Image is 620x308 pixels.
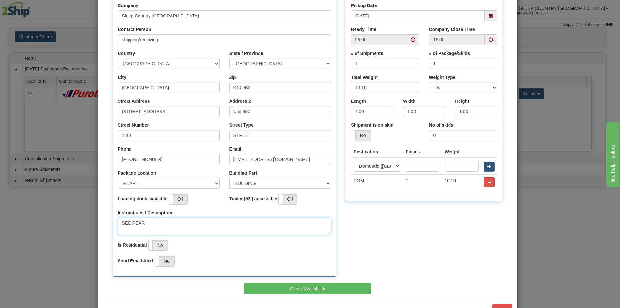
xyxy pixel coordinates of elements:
label: No [351,130,371,141]
label: Weight Type [429,74,456,80]
label: Shipment is on skid [351,122,394,128]
button: Check Availability [244,283,371,294]
label: Contact Person [118,26,151,33]
label: Package Location [118,170,156,176]
th: Destination [351,146,403,158]
label: No of skids [429,122,453,128]
label: Street Type [229,122,253,128]
td: 10.10 [442,175,481,190]
label: No [155,256,174,266]
label: Is Residential [118,242,147,248]
label: Address 2 [229,98,251,104]
label: Send Email Alert [118,258,154,264]
label: Ready Time [351,26,376,33]
label: Total Weight [351,74,378,80]
label: Building Part [229,170,257,176]
label: Company [118,2,139,9]
label: City [118,74,126,80]
label: Loading dock available [118,196,168,202]
label: Length [351,98,366,104]
label: Email [229,146,241,152]
label: Width [403,98,416,104]
label: Street Number [118,122,149,128]
label: Height [455,98,469,104]
iframe: chat widget [605,121,619,187]
label: # of Shipments [351,50,383,57]
label: # of Package/Skids [429,50,470,57]
label: Country [118,50,135,57]
label: No [149,240,168,250]
label: Company Close Time [429,26,475,33]
label: State / Province [229,50,263,57]
td: DOM [351,175,403,190]
th: Weight [442,146,481,158]
td: 1 [403,175,442,190]
label: Street Address [118,98,150,104]
th: Pieces [403,146,442,158]
label: Off [169,194,187,204]
label: Off [279,194,297,204]
label: Pickup Date [351,2,377,9]
label: Instructions / Description [118,209,172,216]
label: Phone [118,146,132,152]
label: Trailer (53') accessible [229,196,277,202]
label: Zip [229,74,236,80]
div: live help - online [5,4,60,12]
